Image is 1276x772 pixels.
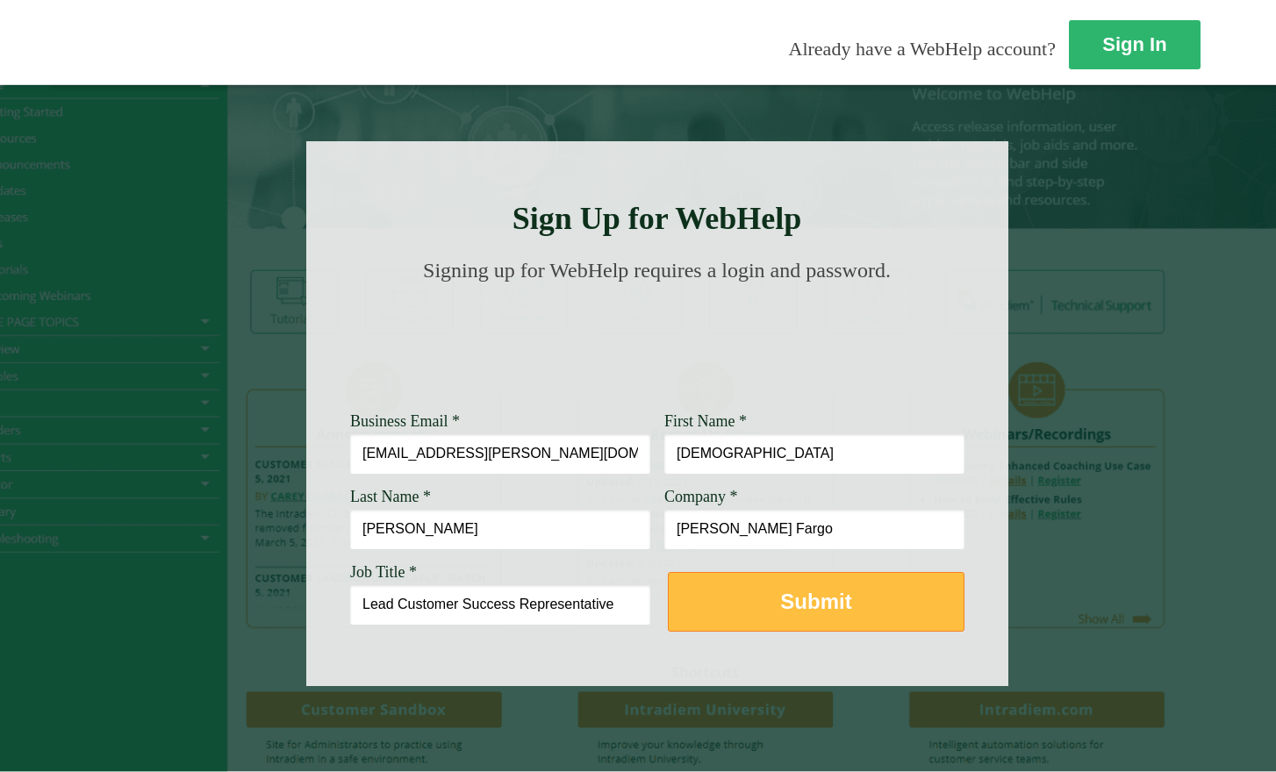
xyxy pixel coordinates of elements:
[668,572,964,632] button: Submit
[350,563,417,581] span: Job Title *
[1069,20,1201,69] a: Sign In
[664,412,747,430] span: First Name *
[350,412,460,430] span: Business Email *
[1102,33,1166,55] strong: Sign In
[513,201,802,236] strong: Sign Up for WebHelp
[780,590,851,613] strong: Submit
[664,488,738,505] span: Company *
[789,38,1056,60] span: Already have a WebHelp account?
[361,300,954,388] img: Need Credentials? Sign up below. Have Credentials? Use the sign-in button.
[423,259,891,282] span: Signing up for WebHelp requires a login and password.
[350,488,431,505] span: Last Name *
